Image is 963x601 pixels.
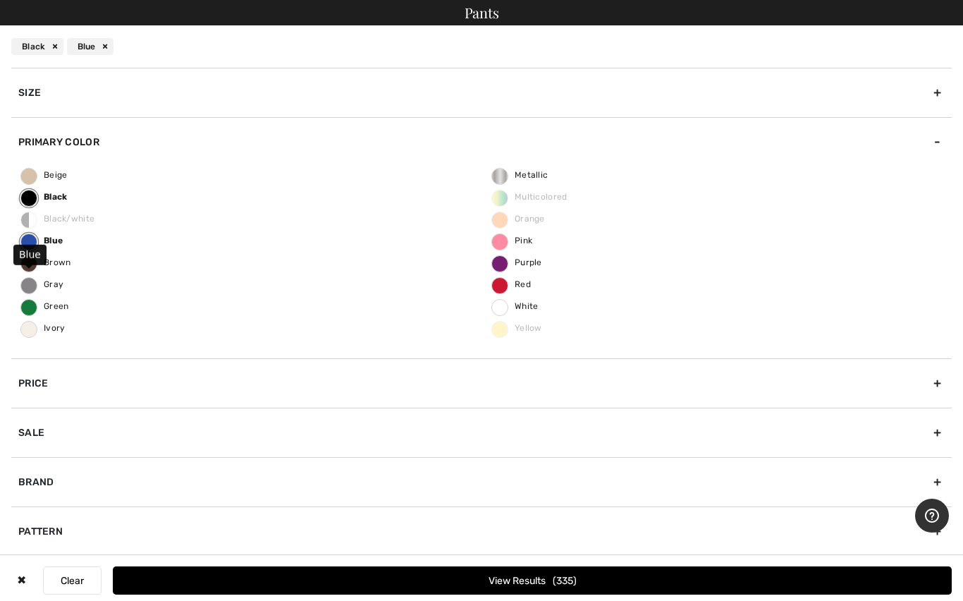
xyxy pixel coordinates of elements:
[11,117,952,166] div: Primary Color
[492,301,539,311] span: White
[492,192,568,202] span: Multicolored
[11,408,952,457] div: Sale
[13,244,47,265] div: Blue
[21,301,69,311] span: Green
[21,279,63,289] span: Gray
[21,236,63,245] span: Blue
[11,506,952,556] div: Pattern
[113,566,952,595] button: View Results335
[11,38,63,55] div: Black
[43,566,102,595] button: Clear
[11,457,952,506] div: Brand
[492,170,548,180] span: Metallic
[492,236,532,245] span: Pink
[492,214,545,224] span: Orange
[21,323,66,333] span: Ivory
[11,358,952,408] div: Price
[492,323,542,333] span: Yellow
[11,566,32,595] div: ✖
[492,279,531,289] span: Red
[21,192,68,202] span: Black
[21,170,68,180] span: Beige
[21,214,94,224] span: Black/white
[915,499,949,534] iframe: Opens a widget where you can find more information
[553,575,577,587] span: 335
[11,68,952,117] div: Size
[67,38,114,55] div: Blue
[492,257,542,267] span: Purple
